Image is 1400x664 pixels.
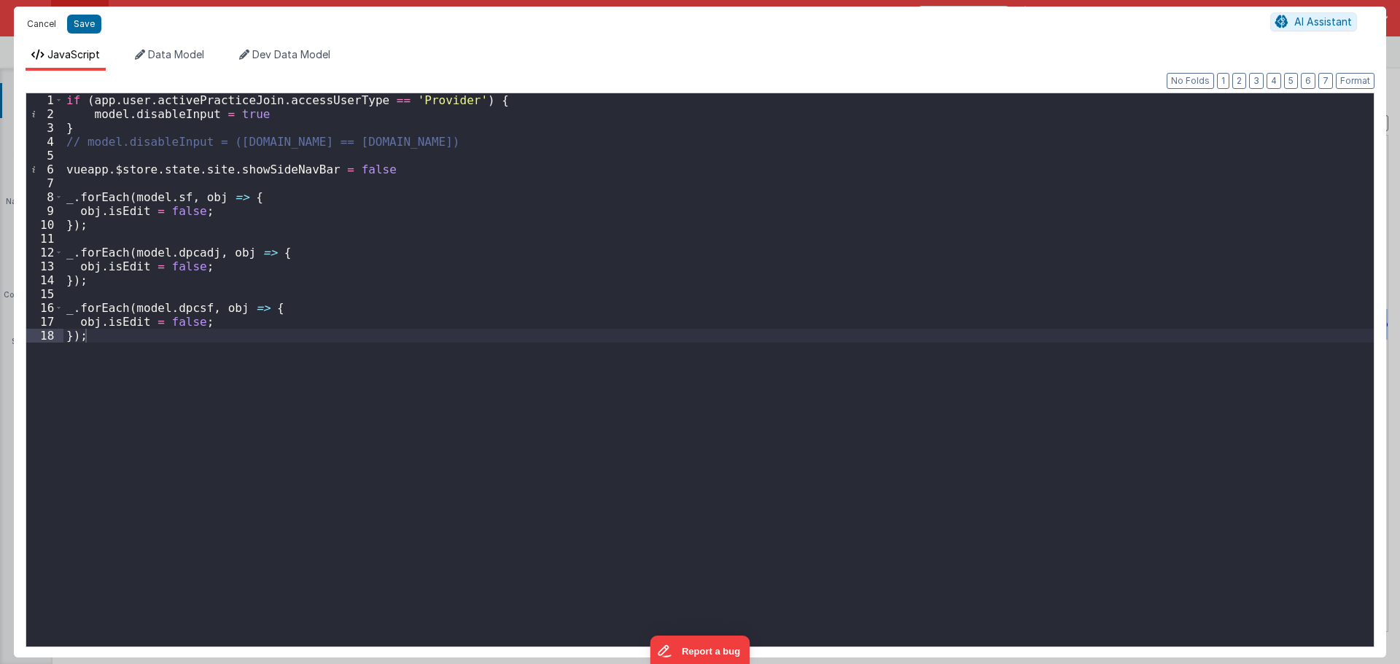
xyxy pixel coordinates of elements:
[47,48,100,60] span: JavaScript
[1318,73,1333,89] button: 7
[1336,73,1374,89] button: Format
[26,190,63,204] div: 8
[26,218,63,232] div: 10
[26,204,63,218] div: 9
[26,329,63,343] div: 18
[26,232,63,246] div: 11
[1301,73,1315,89] button: 6
[1232,73,1246,89] button: 2
[20,14,63,34] button: Cancel
[1217,73,1229,89] button: 1
[252,48,330,60] span: Dev Data Model
[26,121,63,135] div: 3
[1249,73,1264,89] button: 3
[26,301,63,315] div: 16
[26,273,63,287] div: 14
[1267,73,1281,89] button: 4
[26,107,63,121] div: 2
[67,15,101,34] button: Save
[26,287,63,301] div: 15
[1270,12,1357,31] button: AI Assistant
[1294,15,1352,28] span: AI Assistant
[26,135,63,149] div: 4
[26,246,63,259] div: 12
[26,163,63,176] div: 6
[1284,73,1298,89] button: 5
[26,149,63,163] div: 5
[26,93,63,107] div: 1
[1167,73,1214,89] button: No Folds
[26,176,63,190] div: 7
[26,259,63,273] div: 13
[26,315,63,329] div: 17
[148,48,204,60] span: Data Model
